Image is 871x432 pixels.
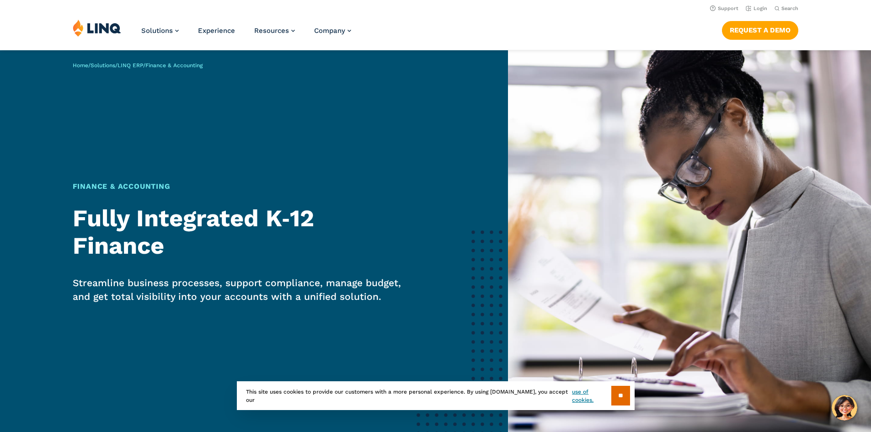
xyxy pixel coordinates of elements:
a: Support [710,5,738,11]
a: Home [73,62,88,69]
span: Search [781,5,798,11]
a: Solutions [141,27,179,35]
h1: Finance & Accounting [73,181,416,192]
a: Solutions [91,62,115,69]
div: This site uses cookies to provide our customers with a more personal experience. By using [DOMAIN... [237,381,635,410]
span: Resources [254,27,289,35]
button: Hello, have a question? Let’s chat. [832,395,857,421]
span: Solutions [141,27,173,35]
p: Streamline business processes, support compliance, manage budget, and get total visibility into y... [73,276,416,304]
a: use of cookies. [572,388,611,404]
a: Resources [254,27,295,35]
span: / / / [73,62,203,69]
a: Login [746,5,767,11]
nav: Button Navigation [722,19,798,39]
strong: Fully Integrated K‑12 Finance [73,204,314,260]
span: Company [314,27,345,35]
span: Finance & Accounting [145,62,203,69]
img: LINQ | K‑12 Software [73,19,121,37]
a: Request a Demo [722,21,798,39]
button: Open Search Bar [775,5,798,12]
nav: Primary Navigation [141,19,351,49]
a: Experience [198,27,235,35]
a: LINQ ERP [118,62,143,69]
a: Company [314,27,351,35]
